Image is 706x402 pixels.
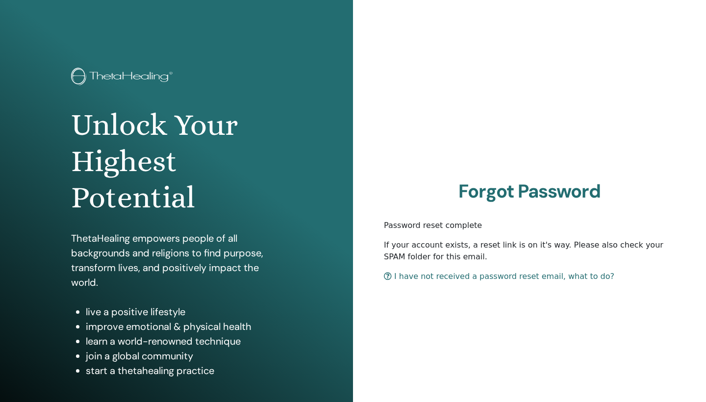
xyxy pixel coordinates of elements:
[384,239,675,263] p: If your account exists, a reset link is on it's way. Please also check your SPAM folder for this ...
[86,334,282,349] li: learn a world-renowned technique
[71,107,282,216] h1: Unlock Your Highest Potential
[384,220,675,231] p: Password reset complete
[384,272,614,281] a: I have not received a password reset email, what to do?
[86,349,282,363] li: join a global community
[71,231,282,290] p: ThetaHealing empowers people of all backgrounds and religions to find purpose, transform lives, a...
[86,363,282,378] li: start a thetahealing practice
[86,304,282,319] li: live a positive lifestyle
[86,319,282,334] li: improve emotional & physical health
[384,180,675,203] h2: Forgot Password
